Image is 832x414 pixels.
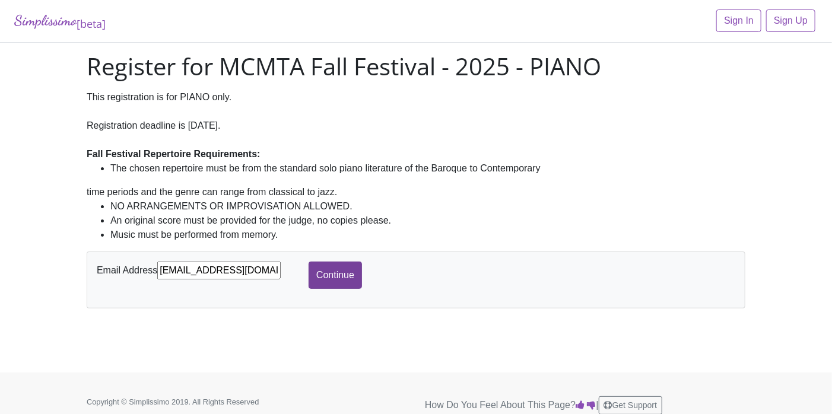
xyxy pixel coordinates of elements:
[87,90,745,161] div: This registration is for PIANO only. Registration deadline is [DATE].
[87,149,261,159] strong: Fall Festival Repertoire Requirements:
[309,262,362,289] input: Continue
[110,199,745,214] li: NO ARRANGEMENTS OR IMPROVISATION ALLOWED.
[87,52,745,81] h1: Register for MCMTA Fall Festival - 2025 - PIANO
[110,214,745,228] li: An original score must be provided for the judge, no copies please.
[94,262,309,279] div: Email Address
[77,17,106,31] sub: [beta]
[110,228,745,242] li: Music must be performed from memory.
[87,396,294,407] p: Copyright © Simplissimo 2019. All Rights Reserved
[87,185,745,199] div: time periods and the genre can range from classical to jazz.
[716,9,761,32] a: Sign In
[110,161,745,176] li: The chosen repertoire must be from the standard solo piano literature of the Baroque to Contemporary
[14,9,106,33] a: Simplissimo[beta]
[766,9,815,32] a: Sign Up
